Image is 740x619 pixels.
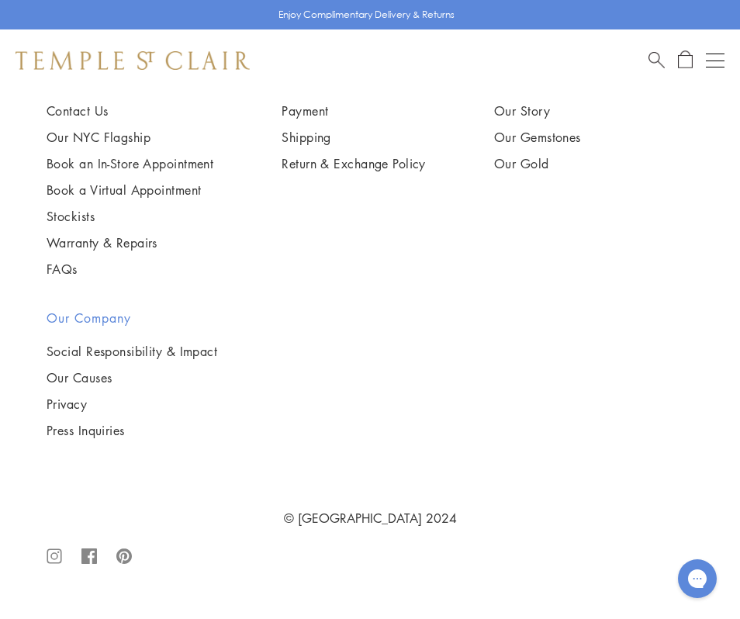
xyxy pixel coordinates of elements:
[47,396,217,413] a: Privacy
[706,51,724,70] button: Open navigation
[47,343,217,360] a: Social Responsibility & Impact
[494,155,693,172] a: Our Gold
[47,208,213,225] a: Stockists
[47,102,213,119] a: Contact Us
[282,155,426,172] a: Return & Exchange Policy
[47,369,217,386] a: Our Causes
[47,129,213,146] a: Our NYC Flagship
[16,51,250,70] img: Temple St. Clair
[278,7,455,22] p: Enjoy Complimentary Delivery & Returns
[47,234,213,251] a: Warranty & Repairs
[282,129,426,146] a: Shipping
[678,50,693,70] a: Open Shopping Bag
[494,102,693,119] a: Our Story
[47,261,213,278] a: FAQs
[47,422,217,439] a: Press Inquiries
[47,182,213,199] a: Book a Virtual Appointment
[648,50,665,70] a: Search
[670,554,724,603] iframe: Gorgias live chat messenger
[47,309,217,327] h2: Our Company
[282,102,426,119] a: Payment
[494,129,693,146] a: Our Gemstones
[47,155,213,172] a: Book an In-Store Appointment
[284,510,457,527] a: © [GEOGRAPHIC_DATA] 2024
